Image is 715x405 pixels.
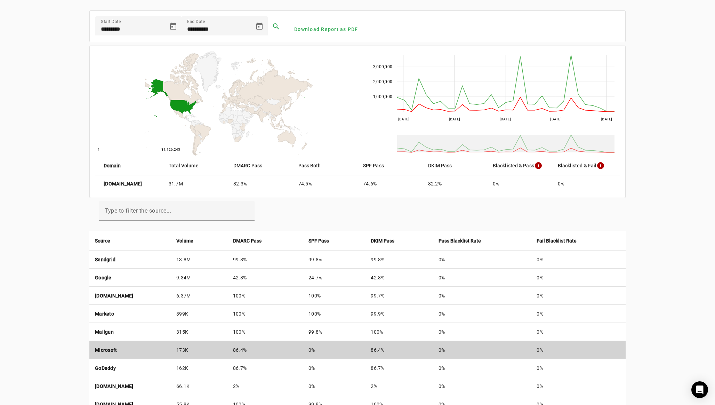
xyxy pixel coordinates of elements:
[449,117,460,121] text: [DATE]
[98,148,100,151] text: 1
[365,359,433,377] td: 86.7%
[163,156,228,175] mat-header-cell: Total Volume
[171,305,227,323] td: 399K
[433,377,531,395] td: 0%
[531,269,626,287] td: 0%
[601,117,612,121] text: [DATE]
[227,269,303,287] td: 42.8%
[176,237,222,245] div: Volume
[596,161,605,170] mat-icon: info
[433,323,531,341] td: 0%
[303,341,365,359] td: 0%
[95,293,133,299] strong: [DOMAIN_NAME]
[95,347,117,353] strong: Microsoft
[433,287,531,305] td: 0%
[433,251,531,269] td: 0%
[552,156,620,175] mat-header-cell: Blacklisted & Fail
[531,377,626,395] td: 0%
[293,175,358,192] mat-cell: 74.5%
[95,237,110,245] strong: Source
[308,237,360,245] div: SPF Pass
[365,287,433,305] td: 99.7%
[171,377,227,395] td: 66.1K
[303,251,365,269] td: 99.8%
[531,323,626,341] td: 0%
[433,269,531,287] td: 0%
[187,19,205,24] mat-label: End Date
[487,156,552,175] mat-header-cell: Blacklisted & Pass
[95,383,133,389] strong: [DOMAIN_NAME]
[171,251,227,269] td: 13.8M
[228,175,293,192] mat-cell: 82.3%
[365,341,433,359] td: 86.4%
[95,51,357,156] svg: A chart.
[95,365,116,371] strong: GoDaddy
[171,323,227,341] td: 315K
[95,237,165,245] div: Source
[171,359,227,377] td: 162K
[176,237,193,245] strong: Volume
[104,162,121,169] strong: Domain
[531,287,626,305] td: 0%
[365,323,433,341] td: 100%
[95,257,115,262] strong: Sendgrid
[303,305,365,323] td: 100%
[251,18,268,35] button: Open calendar
[303,287,365,305] td: 100%
[171,287,227,305] td: 6.37M
[365,251,433,269] td: 99.8%
[439,237,526,245] div: Pass Blacklist Rate
[433,341,531,359] td: 0%
[365,377,433,395] td: 2%
[95,329,114,335] strong: Mailgun
[171,341,227,359] td: 173K
[303,359,365,377] td: 0%
[373,64,392,69] text: 3,000,000
[433,359,531,377] td: 0%
[550,117,562,121] text: [DATE]
[537,237,577,245] strong: Fail Blacklist Rate
[373,79,392,84] text: 2,000,000
[104,180,142,187] strong: [DOMAIN_NAME]
[303,377,365,395] td: 0%
[228,156,293,175] mat-header-cell: DMARC Pass
[423,175,488,192] mat-cell: 82.2%
[303,269,365,287] td: 24.7%
[531,341,626,359] td: 0%
[227,359,303,377] td: 86.7%
[423,156,488,175] mat-header-cell: DKIM Pass
[357,175,423,192] mat-cell: 74.6%
[303,323,365,341] td: 99.8%
[371,237,394,245] strong: DKIM Pass
[531,305,626,323] td: 0%
[433,305,531,323] td: 0%
[163,175,228,192] mat-cell: 31.7M
[487,175,552,192] mat-cell: 0%
[398,117,410,121] text: [DATE]
[294,26,358,33] span: Download Report as PDF
[165,18,182,35] button: Open calendar
[500,117,511,121] text: [DATE]
[439,237,481,245] strong: Pass Blacklist Rate
[95,311,114,317] strong: Marketo
[227,251,303,269] td: 99.8%
[227,377,303,395] td: 2%
[161,148,180,151] text: 31,126,245
[534,161,543,170] mat-icon: info
[227,305,303,323] td: 100%
[171,269,227,287] td: 9.34M
[373,94,392,99] text: 1,000,000
[531,359,626,377] td: 0%
[227,287,303,305] td: 100%
[95,275,112,280] strong: Google
[101,19,121,24] mat-label: Start Date
[293,156,358,175] mat-header-cell: Pass Both
[537,237,620,245] div: Fail Blacklist Rate
[691,381,708,398] div: Open Intercom Messenger
[233,237,297,245] div: DMARC Pass
[365,305,433,323] td: 99.9%
[357,156,423,175] mat-header-cell: SPF Pass
[105,207,171,214] mat-label: Type to filter the source...
[552,175,620,192] mat-cell: 0%
[227,323,303,341] td: 100%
